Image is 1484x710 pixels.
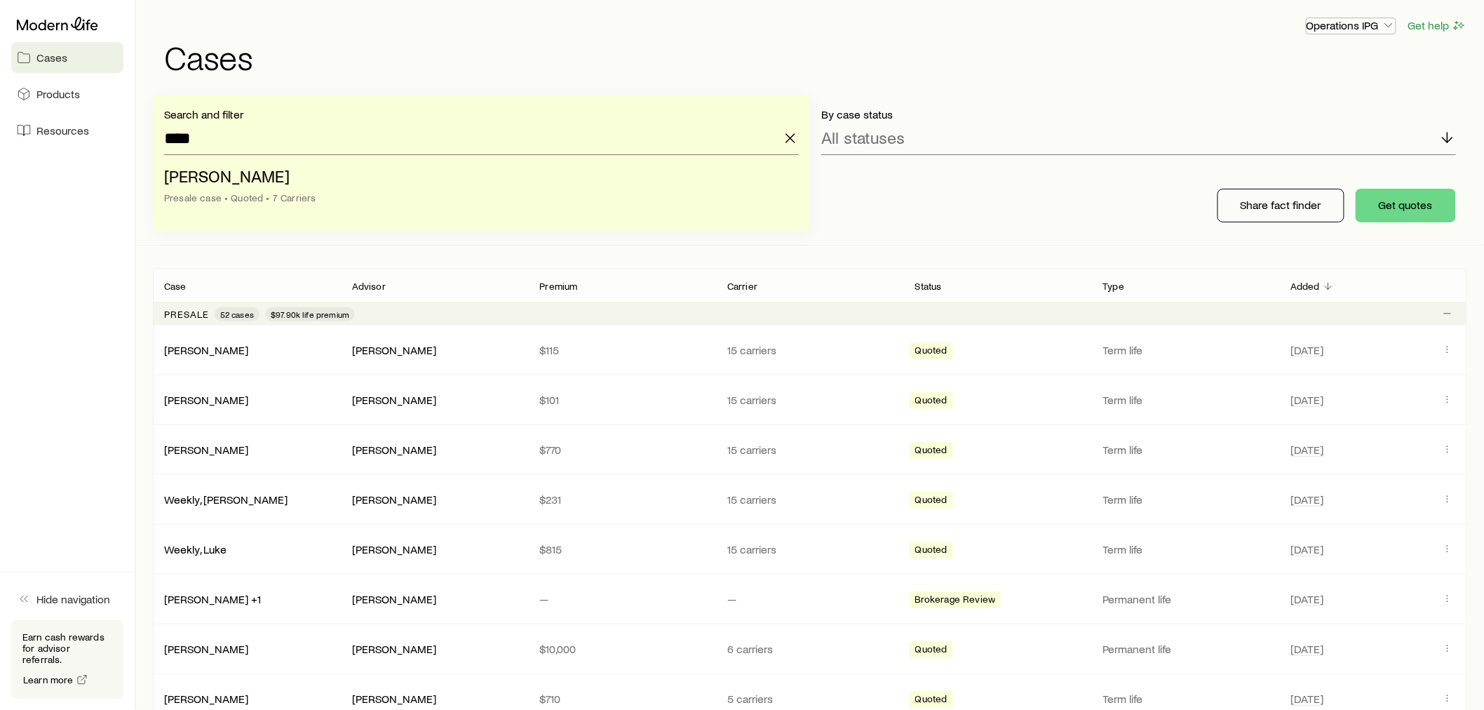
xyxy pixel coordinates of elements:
a: [PERSON_NAME] [164,642,248,655]
span: [PERSON_NAME] [164,166,290,186]
p: Premium [539,281,577,292]
p: By case status [821,107,1456,121]
p: $815 [539,542,705,556]
span: Products [36,87,80,101]
p: Earn cash rewards for advisor referrals. [22,631,112,665]
div: Presale case • Quoted • 7 Carriers [164,192,790,203]
p: $115 [539,343,705,357]
p: $10,000 [539,642,705,656]
button: Operations IPG [1306,18,1396,34]
p: All statuses [821,128,905,147]
span: Learn more [23,675,74,685]
p: — [539,592,705,606]
p: Term life [1103,692,1269,706]
div: [PERSON_NAME] [352,493,436,507]
p: 15 carriers [727,493,893,507]
a: Cases [11,42,123,73]
div: [PERSON_NAME] [352,393,436,408]
p: Status [915,281,942,292]
span: [DATE] [1290,692,1323,706]
p: Term life [1103,343,1269,357]
div: Weekly, [PERSON_NAME] [164,493,288,507]
p: $231 [539,493,705,507]
span: [DATE] [1290,493,1323,507]
span: [DATE] [1290,343,1323,357]
p: Search and filter [164,107,799,121]
a: [PERSON_NAME] [164,343,248,356]
span: [DATE] [1290,592,1323,606]
div: [PERSON_NAME] [352,692,436,706]
span: Cases [36,51,67,65]
div: [PERSON_NAME] [164,443,248,457]
span: Quoted [915,643,947,658]
span: Quoted [915,394,947,409]
button: Get quotes [1356,189,1456,222]
div: [PERSON_NAME] +1 [164,592,261,607]
p: 15 carriers [727,393,893,407]
div: Weekly, Luke [164,542,227,557]
p: — [727,592,893,606]
span: [DATE] [1290,542,1323,556]
div: [PERSON_NAME] [164,692,248,706]
div: [PERSON_NAME] [352,592,436,607]
p: Case [164,281,187,292]
span: $97.90k life premium [271,309,349,320]
p: $710 [539,692,705,706]
p: Term life [1103,493,1269,507]
span: Hide navigation [36,592,110,606]
p: $101 [539,393,705,407]
p: Carrier [727,281,757,292]
button: Get help [1408,18,1467,34]
p: 15 carriers [727,542,893,556]
a: Weekly, Luke [164,542,227,556]
div: [PERSON_NAME] [164,642,248,657]
span: 52 cases [220,309,254,320]
p: Type [1103,281,1125,292]
a: [PERSON_NAME] [164,393,248,406]
a: [PERSON_NAME] +1 [164,592,261,605]
span: Resources [36,123,89,138]
span: Quoted [915,693,947,708]
p: 15 carriers [727,343,893,357]
button: Share fact finder [1217,189,1344,222]
p: Presale [164,309,209,320]
a: [PERSON_NAME] [164,692,248,705]
span: Quoted [915,544,947,558]
h1: Cases [164,40,1467,74]
span: [DATE] [1290,642,1323,656]
span: [DATE] [1290,443,1323,457]
div: [PERSON_NAME] [352,343,436,358]
p: Permanent life [1103,642,1269,656]
span: Brokerage Review [915,594,996,608]
a: [PERSON_NAME] [164,443,248,456]
p: Share fact finder [1241,198,1321,212]
p: 15 carriers [727,443,893,457]
button: Hide navigation [11,584,123,615]
p: 6 carriers [727,642,893,656]
span: [DATE] [1290,393,1323,407]
a: Resources [11,115,123,146]
p: Operations IPG [1307,18,1396,32]
div: [PERSON_NAME] [164,343,248,358]
div: Earn cash rewards for advisor referrals.Learn more [11,620,123,699]
p: Term life [1103,443,1269,457]
span: Quoted [915,494,947,509]
p: Advisor [352,281,386,292]
span: Quoted [915,444,947,459]
div: [PERSON_NAME] [352,443,436,457]
p: Term life [1103,542,1269,556]
p: Term life [1103,393,1269,407]
p: Permanent life [1103,592,1269,606]
li: Gambino, Albert [164,161,790,215]
a: Weekly, [PERSON_NAME] [164,493,288,506]
p: Added [1290,281,1320,292]
a: Products [11,79,123,109]
p: $770 [539,443,705,457]
p: 5 carriers [727,692,893,706]
div: [PERSON_NAME] [164,393,248,408]
div: [PERSON_NAME] [352,642,436,657]
div: [PERSON_NAME] [352,542,436,557]
span: Quoted [915,344,947,359]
